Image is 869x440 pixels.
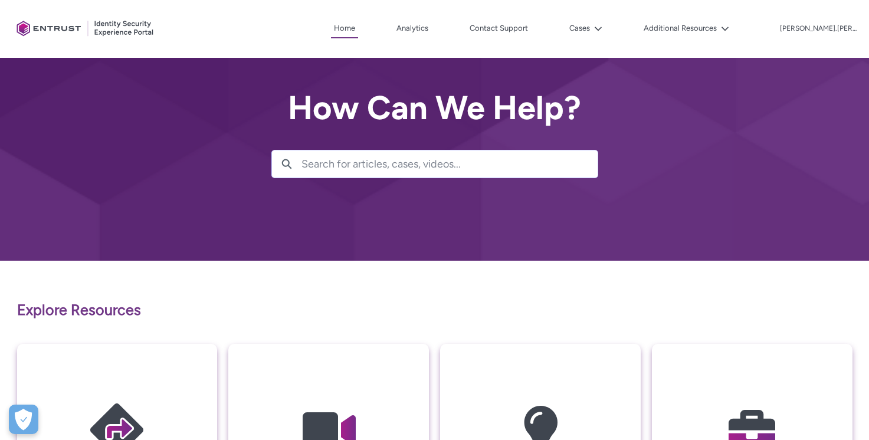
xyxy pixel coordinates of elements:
[780,25,857,33] p: [PERSON_NAME].[PERSON_NAME].avantmoney
[566,19,605,37] button: Cases
[467,19,531,37] a: Contact Support
[641,19,732,37] button: Additional Resources
[271,90,598,126] h2: How Can We Help?
[9,405,38,434] button: Open Preferences
[9,405,38,434] div: Cookie Preferences
[272,150,301,178] button: Search
[331,19,358,38] a: Home
[301,150,598,178] input: Search for articles, cases, videos...
[393,19,431,37] a: Analytics, opens in new tab
[779,22,857,34] button: User Profile john.walsh.avantmoney
[815,386,869,440] iframe: Qualified Messenger
[17,299,852,321] p: Explore Resources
